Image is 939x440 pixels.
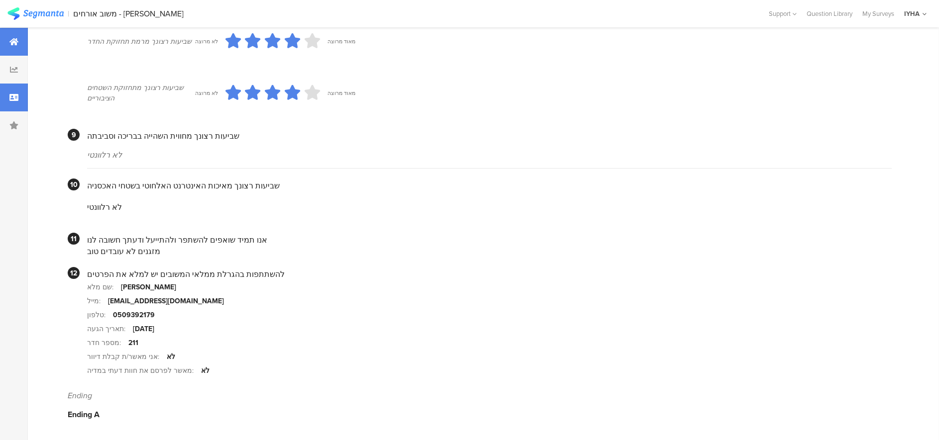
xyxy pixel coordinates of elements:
[327,37,355,45] div: מאוד מרוצה
[87,130,892,142] div: שביעות רצונך מחווית השהייה בבריכה וסביבתה
[68,233,80,245] div: 11
[167,352,175,362] div: לא
[113,310,155,320] div: 0509392179
[133,324,154,334] div: [DATE]
[87,338,128,348] div: מספר חדר:
[68,409,892,420] div: Ending A
[87,268,892,280] div: להשתתפות בהגרלת ממלאי המשובים יש למלא את הפרטים
[68,8,69,19] div: |
[87,282,121,292] div: שם מלא:
[87,365,201,376] div: מאשר לפרסם את חוות דעתי במדיה:
[68,129,80,141] div: 9
[802,9,857,18] a: Question Library
[87,83,195,103] div: שביעות רצונך מתחזוקת השטחים הציבוריים
[195,89,218,97] div: לא מרוצה
[73,9,184,18] div: משוב אורחים - [PERSON_NAME]
[87,149,892,161] div: לא רלוונטי
[87,234,892,246] div: אנו תמיד שואפים להשתפר ולהתייעל ודעתך חשובה לנו
[68,390,892,401] div: Ending
[87,352,167,362] div: אני מאשר/ת קבלת דיוור:
[87,180,892,191] div: שביעות רצונך מאיכות האינטרנט האלחוטי בשטחי האכסניה
[7,7,64,20] img: segmanta logo
[87,36,195,47] div: שביעות רצונך מרמת תחזוקת החדר
[87,191,892,223] section: לא רלוונטי
[87,246,892,257] div: מזגנים לא עובדים טוב
[87,310,113,320] div: טלפון:
[87,296,108,306] div: מייל:
[108,296,224,306] div: [EMAIL_ADDRESS][DOMAIN_NAME]
[87,324,133,334] div: תאריך הגעה:
[904,9,920,18] div: IYHA
[201,365,209,376] div: לא
[769,6,797,21] div: Support
[857,9,899,18] a: My Surveys
[327,89,355,97] div: מאוד מרוצה
[68,267,80,279] div: 12
[195,37,218,45] div: לא מרוצה
[128,338,138,348] div: 211
[68,178,80,190] div: 10
[121,282,176,292] div: [PERSON_NAME]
